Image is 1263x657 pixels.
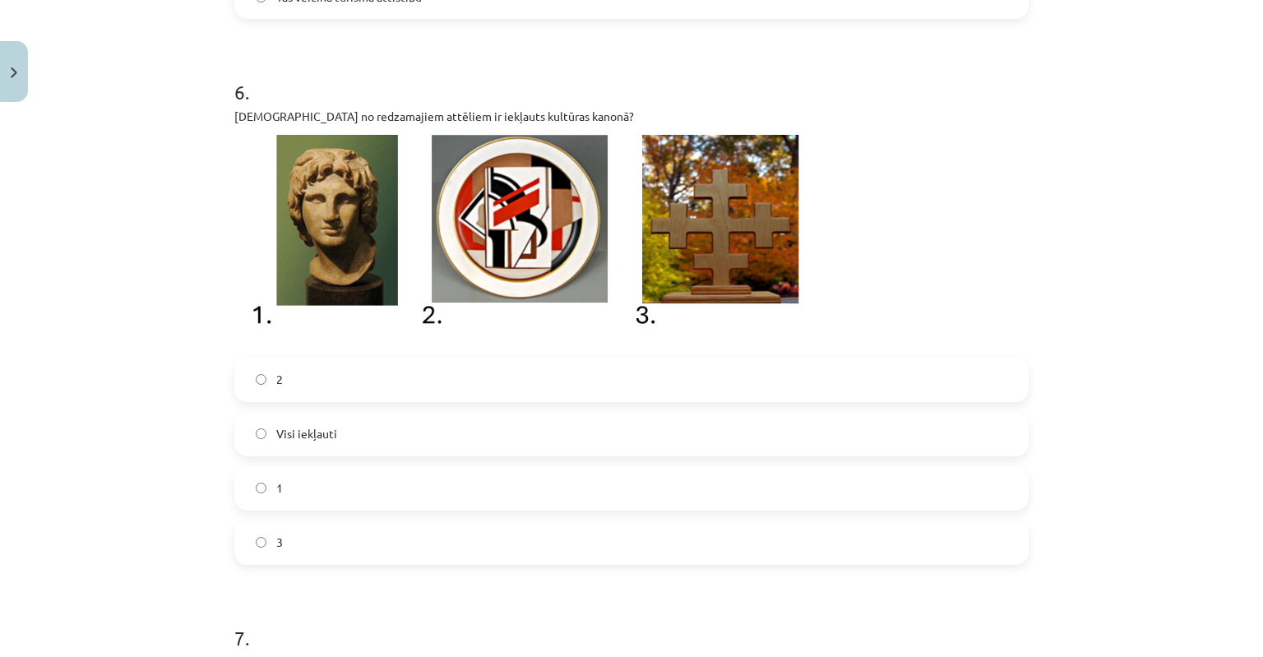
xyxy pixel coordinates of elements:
[256,483,266,493] input: 1
[11,67,17,78] img: icon-close-lesson-0947bae3869378f0d4975bcd49f059093ad1ed9edebbc8119c70593378902aed.svg
[256,428,266,439] input: Visi iekļauti
[256,374,266,385] input: 2
[276,425,337,442] span: Visi iekļauti
[234,108,1029,125] p: [DEMOGRAPHIC_DATA] no redzamajiem attēliem ir iekļauts kultūras kanonā?
[234,598,1029,649] h1: 7 .
[234,52,1029,103] h1: 6 .
[256,537,266,548] input: 3
[276,479,283,497] span: 1
[276,534,283,551] span: 3
[276,371,283,388] span: 2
